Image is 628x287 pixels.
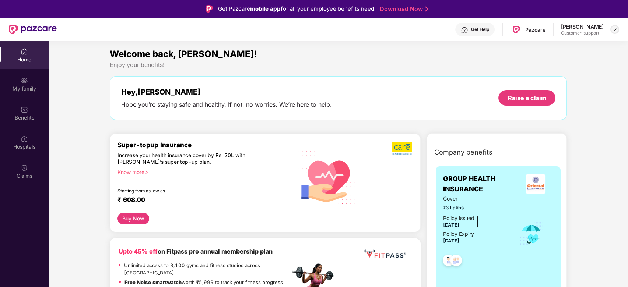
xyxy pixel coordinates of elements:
[561,30,604,36] div: Customer_support
[117,169,285,174] div: Know more
[144,170,148,174] span: right
[121,101,332,109] div: Hope you’re staying safe and healthy. If not, no worries. We’re here to help.
[124,262,290,277] p: Unlimited access to 8,100 gyms and fitness studios across [GEOGRAPHIC_DATA]
[21,164,28,171] img: svg+xml;base64,PHN2ZyBpZD0iQ2xhaW0iIHhtbG5zPSJodHRwOi8vd3d3LnczLm9yZy8yMDAwL3N2ZyIgd2lkdGg9IjIwIi...
[21,77,28,84] img: svg+xml;base64,PHN2ZyB3aWR0aD0iMjAiIGhlaWdodD0iMjAiIHZpZXdCb3g9IjAgMCAyMCAyMCIgZmlsbD0ibm9uZSIgeG...
[117,213,150,224] button: Buy Now
[443,174,518,195] span: GROUP HEALTH INSURANCE
[443,222,459,228] span: [DATE]
[425,5,428,13] img: Stroke
[561,23,604,30] div: [PERSON_NAME]
[439,252,457,270] img: svg+xml;base64,PHN2ZyB4bWxucz0iaHR0cDovL3d3dy53My5vcmcvMjAwMC9zdmciIHdpZHRoPSI0OC45NDMiIGhlaWdodD...
[471,26,489,32] div: Get Help
[443,230,474,238] div: Policy Expiry
[119,248,273,255] b: on Fitpass pro annual membership plan
[363,247,407,261] img: fppp.png
[526,174,545,194] img: insurerLogo
[380,5,426,13] a: Download Now
[110,49,257,59] span: Welcome back, [PERSON_NAME]!
[121,88,332,96] div: Hey, [PERSON_NAME]
[392,141,413,155] img: b5dec4f62d2307b9de63beb79f102df3.png
[612,26,618,32] img: svg+xml;base64,PHN2ZyBpZD0iRHJvcGRvd24tMzJ4MzIiIHhtbG5zPSJodHRwOi8vd3d3LnczLm9yZy8yMDAwL3N2ZyIgd2...
[21,106,28,113] img: svg+xml;base64,PHN2ZyBpZD0iQmVuZWZpdHMiIHhtbG5zPSJodHRwOi8vd3d3LnczLm9yZy8yMDAwL3N2ZyIgd2lkdGg9Ij...
[117,196,283,205] div: ₹ 608.00
[124,279,182,285] strong: Free Noise smartwatch
[511,24,522,35] img: Pazcare_Logo.png
[110,61,567,69] div: Enjoy your benefits!
[21,48,28,55] img: svg+xml;base64,PHN2ZyBpZD0iSG9tZSIgeG1sbnM9Imh0dHA6Ly93d3cudzMub3JnLzIwMDAvc3ZnIiB3aWR0aD0iMjAiIG...
[117,152,258,166] div: Increase your health insurance cover by Rs. 20L with [PERSON_NAME]’s super top-up plan.
[508,94,546,102] div: Raise a claim
[443,238,459,244] span: [DATE]
[443,195,509,203] span: Cover
[124,279,283,286] p: worth ₹5,999 to track your fitness progress
[9,25,57,34] img: New Pazcare Logo
[117,141,290,149] div: Super-topup Insurance
[519,222,543,246] img: icon
[461,26,468,34] img: svg+xml;base64,PHN2ZyBpZD0iSGVscC0zMngzMiIgeG1sbnM9Imh0dHA6Ly93d3cudzMub3JnLzIwMDAvc3ZnIiB3aWR0aD...
[250,5,281,12] strong: mobile app
[117,188,259,193] div: Starting from as low as
[443,204,509,212] span: ₹3 Lakhs
[119,248,158,255] b: Upto 45% off
[447,252,465,270] img: svg+xml;base64,PHN2ZyB4bWxucz0iaHR0cDovL3d3dy53My5vcmcvMjAwMC9zdmciIHdpZHRoPSI0OC45NDMiIGhlaWdodD...
[292,141,362,213] img: svg+xml;base64,PHN2ZyB4bWxucz0iaHR0cDovL3d3dy53My5vcmcvMjAwMC9zdmciIHhtbG5zOnhsaW5rPSJodHRwOi8vd3...
[434,147,492,157] span: Company benefits
[525,26,545,33] div: Pazcare
[218,4,374,13] div: Get Pazcare for all your employee benefits need
[443,214,474,222] div: Policy issued
[21,135,28,142] img: svg+xml;base64,PHN2ZyBpZD0iSG9zcGl0YWxzIiB4bWxucz0iaHR0cDovL3d3dy53My5vcmcvMjAwMC9zdmciIHdpZHRoPS...
[206,5,213,13] img: Logo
